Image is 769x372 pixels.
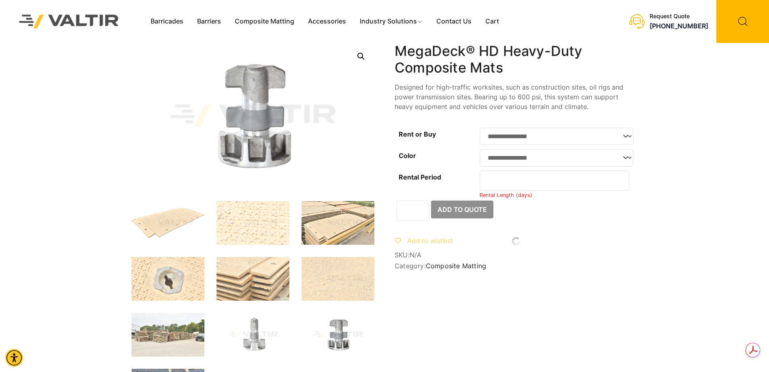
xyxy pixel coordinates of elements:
h1: MegaDeck® HD Heavy-Duty Composite Mats [395,43,637,76]
input: Product quantity [397,201,429,221]
a: call (888) 496-3625 [650,22,708,30]
label: Color [399,152,416,160]
img: Stacked construction mats with textured surfaces, showing wear and dirt, arranged in a neat pile. [217,257,289,301]
span: N/A [410,251,422,259]
th: Rental Period [395,169,480,201]
a: Cart [478,15,506,28]
a: Contact Us [429,15,478,28]
input: Number [480,171,629,191]
a: Composite Matting [426,262,486,270]
a: Industry Solutions [353,15,429,28]
img: A textured surface with a pattern of raised crosses, some areas appear worn or dirty. [217,201,289,245]
a: Accessories [301,15,353,28]
img: MegaDeck_3Q.jpg [132,201,204,245]
div: Accessibility Menu [5,349,23,367]
p: Designed for high-traffic worksites, such as construction sites, oil rigs and power transmission ... [395,82,637,111]
a: Barricades [144,15,190,28]
img: A sandy surface with the text "MEGADECK® HD by Signature" partially visible, surrounded by small ... [302,257,374,301]
div: Request Quote [650,13,708,20]
small: Rental Length (days) [480,192,532,198]
img: Stacked construction mats and equipment, featuring textured surfaces and various colors, arranged... [302,201,374,245]
img: Valtir Rentals [8,4,130,38]
a: Open this option [354,49,368,64]
img: Stacks of wooden planks are neatly arranged in a yard, with a truck parked nearby and trees in th... [132,313,204,357]
img: A metallic automotive component with a cylindrical top and a flat base, likely a valve or sensor ... [217,313,289,357]
img: SinglePanelHW_3Q.jpg [302,313,374,357]
a: Barriers [190,15,228,28]
span: Category: [395,262,637,270]
a: Composite Matting [228,15,301,28]
label: Rent or Buy [399,130,436,138]
span: SKU: [395,251,637,259]
button: Add to Quote [431,201,493,218]
img: A close-up of a circular metal fixture with a keyhole, surrounded by a textured surface featuring... [132,257,204,301]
